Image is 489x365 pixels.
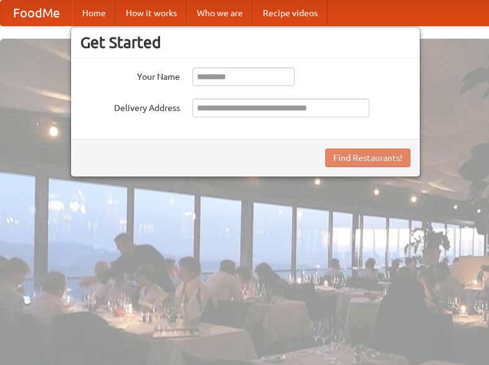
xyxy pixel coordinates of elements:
[253,1,328,26] a: Recipe videos
[116,1,187,26] a: How it works
[80,67,180,83] label: Your Name
[80,33,411,52] h3: Get Started
[1,1,72,26] a: FoodMe
[325,148,411,167] button: Find Restaurants!
[187,1,253,26] a: Who we are
[80,99,180,114] label: Delivery Address
[72,1,116,26] a: Home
